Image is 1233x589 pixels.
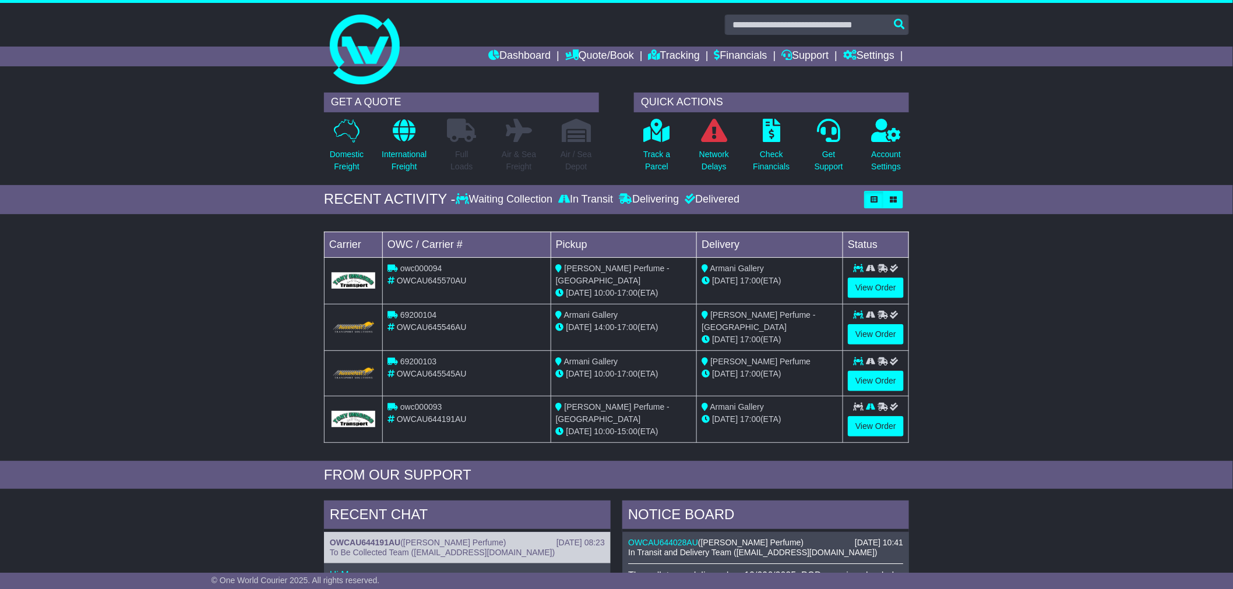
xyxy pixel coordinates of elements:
[712,369,738,378] span: [DATE]
[628,548,878,557] span: In Transit and Delivery Team ([EMAIL_ADDRESS][DOMAIN_NAME])
[330,569,605,580] p: Hi Mena,
[556,287,692,299] div: - (ETA)
[848,371,904,391] a: View Order
[556,402,670,424] span: [PERSON_NAME] Perfume - [GEOGRAPHIC_DATA]
[329,118,364,179] a: DomesticFreight
[649,47,700,66] a: Tracking
[702,275,838,287] div: (ETA)
[697,232,843,257] td: Delivery
[848,324,904,345] a: View Order
[815,148,843,173] p: Get Support
[843,47,894,66] a: Settings
[617,322,637,332] span: 17:00
[628,538,698,547] a: OWCAU644028AU
[324,501,611,532] div: RECENT CHAT
[400,357,436,366] span: 69200103
[556,264,670,285] span: [PERSON_NAME] Perfume - [GEOGRAPHIC_DATA]
[622,501,909,532] div: NOTICE BOARD
[712,276,738,285] span: [DATE]
[699,118,730,179] a: NetworkDelays
[702,333,838,346] div: (ETA)
[643,148,670,173] p: Track a Parcel
[753,148,790,173] p: Check Financials
[617,427,637,436] span: 15:00
[556,538,605,548] div: [DATE] 08:23
[332,320,375,333] img: GetCarrierServiceLogo
[712,414,738,424] span: [DATE]
[710,402,765,411] span: Armani Gallery
[324,467,909,484] div: FROM OUR SUPPORT
[400,310,436,320] span: 69200104
[701,538,801,547] span: [PERSON_NAME] Perfume
[712,335,738,344] span: [DATE]
[556,368,692,380] div: - (ETA)
[594,288,615,297] span: 10:00
[403,538,503,547] span: [PERSON_NAME] Perfume
[566,322,592,332] span: [DATE]
[397,414,467,424] span: OWCAU644191AU
[566,369,592,378] span: [DATE]
[566,427,592,436] span: [DATE]
[330,538,400,547] a: OWCAU644191AU
[782,47,829,66] a: Support
[556,321,692,333] div: - (ETA)
[564,357,618,366] span: Armani Gallery
[325,232,383,257] td: Carrier
[330,148,364,173] p: Domestic Freight
[488,47,551,66] a: Dashboard
[594,322,615,332] span: 14:00
[330,548,555,557] span: To Be Collected Team ([EMAIL_ADDRESS][DOMAIN_NAME])
[564,310,618,320] span: Armani Gallery
[714,47,767,66] a: Financials
[843,232,909,257] td: Status
[594,427,615,436] span: 10:00
[555,193,616,206] div: In Transit
[753,118,791,179] a: CheckFinancials
[397,322,467,332] span: OWCAU645546AU
[556,425,692,438] div: - (ETA)
[848,278,904,298] a: View Order
[855,538,903,548] div: [DATE] 10:41
[634,93,909,112] div: QUICK ACTIONS
[383,232,551,257] td: OWC / Carrier #
[324,191,456,208] div: RECENT ACTIVITY -
[814,118,844,179] a: GetSupport
[710,357,811,366] span: [PERSON_NAME] Perfume
[397,369,467,378] span: OWCAU645545AU
[212,576,380,585] span: © One World Courier 2025. All rights reserved.
[740,369,760,378] span: 17:00
[682,193,739,206] div: Delivered
[872,148,901,173] p: Account Settings
[330,538,605,548] div: ( )
[397,276,467,285] span: OWCAU645570AU
[565,47,634,66] a: Quote/Book
[566,288,592,297] span: [DATE]
[628,538,903,548] div: ( )
[643,118,671,179] a: Track aParcel
[447,148,476,173] p: Full Loads
[561,148,592,173] p: Air / Sea Depot
[332,366,375,379] img: GetCarrierServiceLogo
[617,288,637,297] span: 17:00
[848,416,904,437] a: View Order
[332,411,375,427] img: GetCarrierServiceLogo
[381,118,427,179] a: InternationalFreight
[616,193,682,206] div: Delivering
[594,369,615,378] span: 10:00
[699,148,729,173] p: Network Delays
[871,118,902,179] a: AccountSettings
[400,402,442,411] span: owc000093
[740,276,760,285] span: 17:00
[382,148,427,173] p: International Freight
[456,193,555,206] div: Waiting Collection
[702,413,838,425] div: (ETA)
[332,272,375,289] img: GetCarrierServiceLogo
[551,232,697,257] td: Pickup
[702,368,838,380] div: (ETA)
[740,335,760,344] span: 17:00
[324,93,599,112] div: GET A QUOTE
[502,148,536,173] p: Air & Sea Freight
[628,570,903,581] p: The pallet was delivered on 10/096/2025, POD copy is uploaded
[710,264,765,273] span: Armani Gallery
[400,264,442,273] span: owc000094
